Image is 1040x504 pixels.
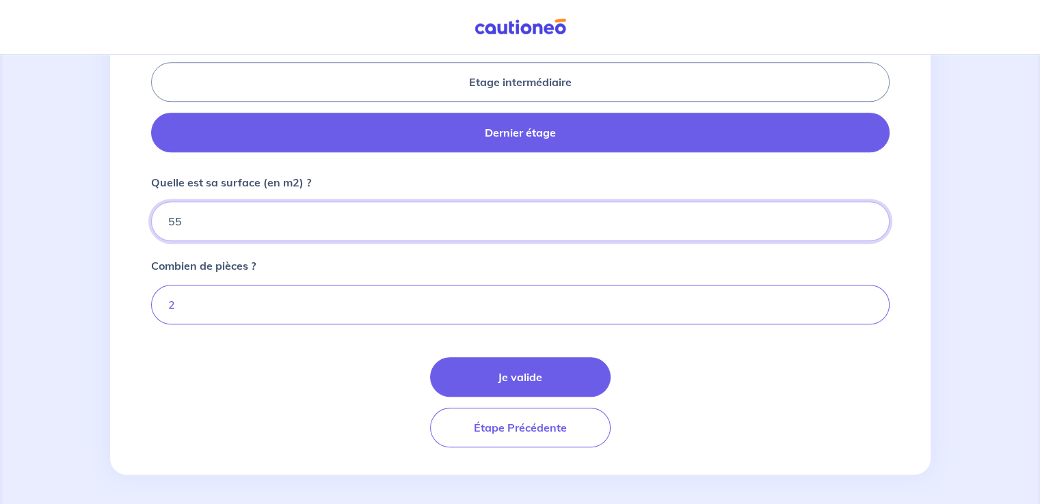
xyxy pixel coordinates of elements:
label: Etage intermédiaire [151,62,890,102]
p: Quelle est sa surface (en m2) ? [151,174,311,191]
label: Dernier étage [151,113,890,152]
input: Ex: 1 [151,285,890,324]
img: Cautioneo [469,18,572,36]
button: Je valide [430,357,611,397]
input: Ex : 67 [151,201,890,241]
button: Étape Précédente [430,408,611,447]
p: Combien de pièces ? [151,257,256,274]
